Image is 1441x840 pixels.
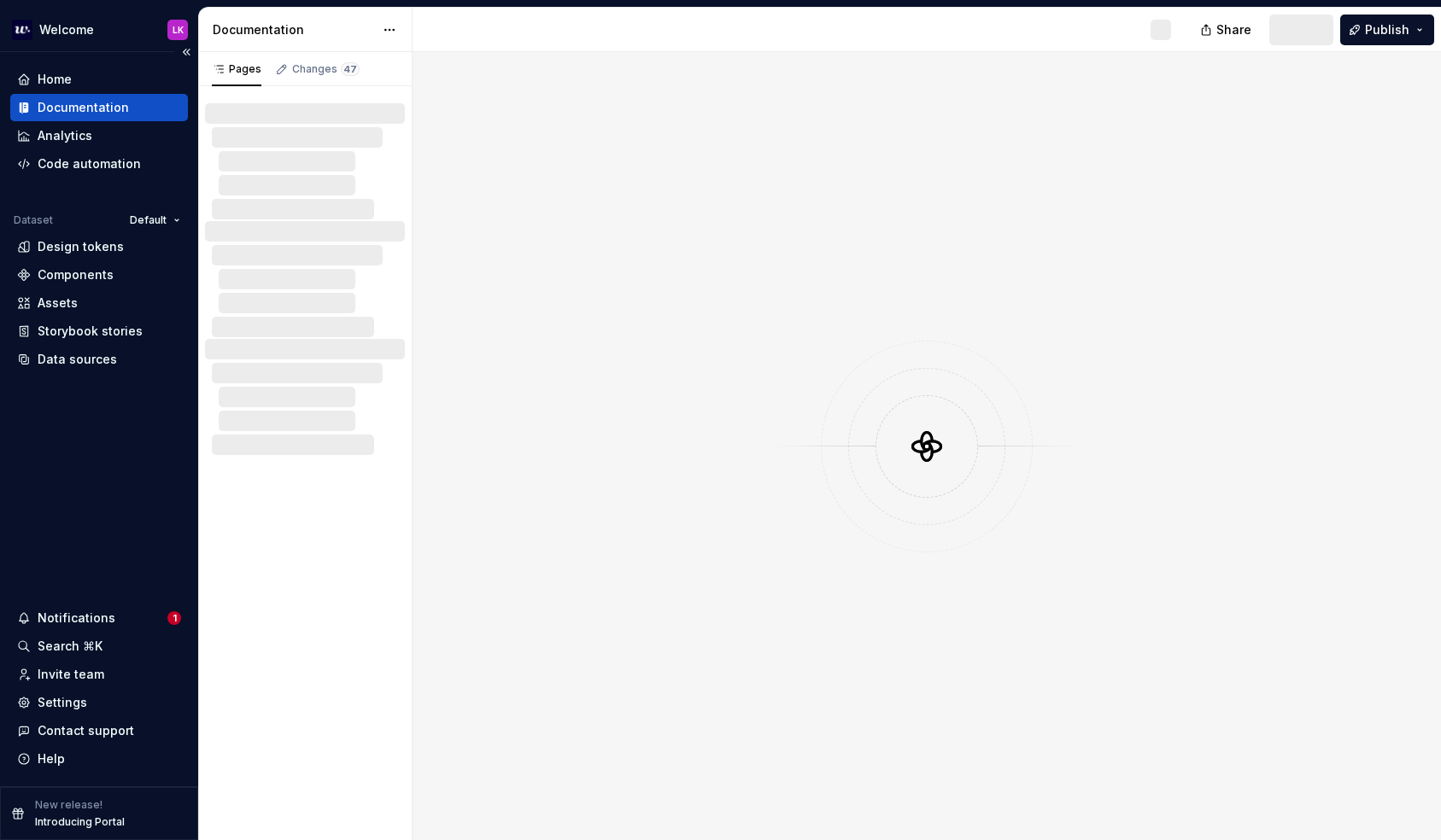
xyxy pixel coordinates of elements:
[341,62,360,76] span: 47
[10,150,188,178] a: Code automation
[38,722,134,739] div: Contact support
[38,71,72,88] div: Home
[1216,21,1251,38] span: Share
[1192,15,1262,45] button: Share
[174,40,198,64] button: Collapse sidebar
[292,62,360,76] div: Changes
[10,318,188,345] a: Storybook stories
[1365,21,1409,38] span: Publish
[35,798,103,812] p: New release!
[38,750,65,767] div: Help
[10,745,188,773] button: Help
[10,289,188,317] a: Assets
[10,604,188,632] button: Notifications1
[10,233,188,260] a: Design tokens
[38,694,87,711] div: Settings
[122,208,188,232] button: Default
[10,633,188,660] button: Search ⌘K
[3,11,195,48] button: WelcomeLK
[39,21,94,38] div: Welcome
[10,261,188,289] a: Components
[38,295,78,312] div: Assets
[38,638,103,655] div: Search ⌘K
[10,66,188,93] a: Home
[38,323,143,340] div: Storybook stories
[38,351,117,368] div: Data sources
[38,266,114,283] div: Components
[38,666,104,683] div: Invite team
[213,21,374,38] div: Documentation
[38,99,129,116] div: Documentation
[38,155,141,172] div: Code automation
[212,62,261,76] div: Pages
[130,213,167,227] span: Default
[167,611,181,625] span: 1
[173,23,184,37] div: LK
[10,94,188,121] a: Documentation
[38,238,124,255] div: Design tokens
[1340,15,1434,45] button: Publish
[14,213,53,227] div: Dataset
[35,815,125,829] p: Introducing Portal
[10,717,188,744] button: Contact support
[38,610,115,627] div: Notifications
[38,127,92,144] div: Analytics
[10,689,188,716] a: Settings
[10,122,188,149] a: Analytics
[10,346,188,373] a: Data sources
[12,20,32,40] img: 605a6a57-6d48-4b1b-b82b-b0bc8b12f237.png
[10,661,188,688] a: Invite team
